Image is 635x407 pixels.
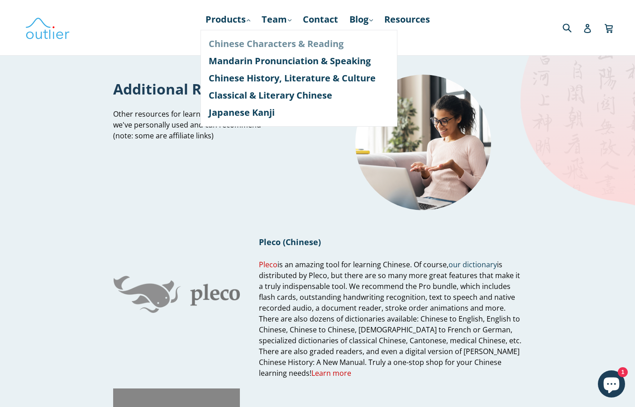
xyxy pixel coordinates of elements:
span: is an amazing tool for learning Chinese. Of course, is distributed by Pleco, but there are so man... [259,260,521,379]
a: Course Login [284,28,351,44]
a: Chinese Characters & Reading [209,35,389,52]
a: Resources [380,11,434,28]
img: Outlier Linguistics [25,14,70,41]
a: Pleco [259,260,277,270]
a: Team [257,11,296,28]
a: Products [201,11,255,28]
a: Japanese Kanji [209,104,389,121]
a: Classical & Literary Chinese [209,87,389,104]
span: Other resources for learning Chinese and Japanese that we've personally used and can recommend (n... [113,109,303,141]
a: Mandarin Pronunciation & Speaking [209,52,389,70]
h1: Additional Resources [113,79,311,99]
a: Blog [345,11,377,28]
h1: Pleco (Chinese) [259,237,522,247]
a: Chinese History, Literature & Culture [209,70,389,87]
input: Search [560,18,585,37]
a: our dictionary [449,260,497,270]
inbox-online-store-chat: Shopify online store chat [595,370,628,400]
a: Learn more [311,368,351,379]
a: Contact [298,11,343,28]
